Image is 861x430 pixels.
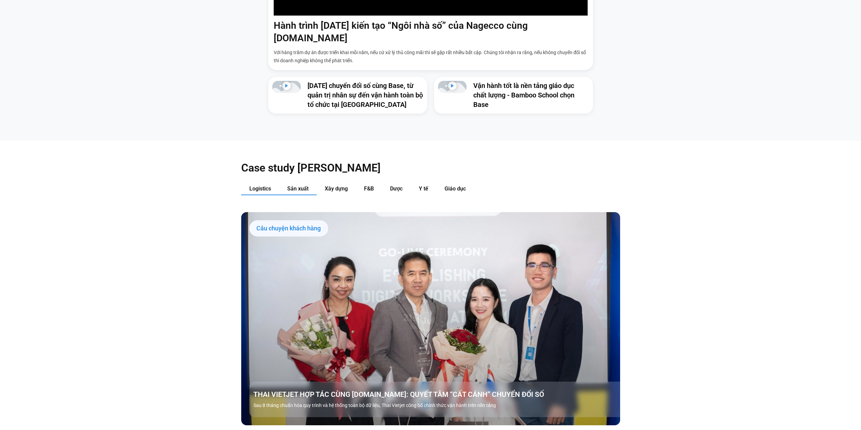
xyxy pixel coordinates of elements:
span: Xây dựng [325,185,348,192]
h2: Case study [PERSON_NAME] [241,161,620,175]
a: Hành trình [DATE] kiến tạo “Ngôi nhà số” của Nagecco cùng [DOMAIN_NAME] [274,20,528,43]
a: [DATE] chuyển đổi số cùng Base, từ quản trị nhân sự đến vận hành toàn bộ tổ chức tại [GEOGRAPHIC_... [308,82,423,109]
span: Giáo dục [445,185,466,192]
p: Sau 8 tháng chuẩn hóa quy trình và hệ thống toàn bộ dữ liệu, Thai Vietjet công bố chính thức vận ... [253,402,624,409]
div: Câu chuyện khách hàng [249,220,328,236]
span: Logistics [249,185,271,192]
span: Y tế [419,185,428,192]
div: Phát video [448,82,456,92]
a: THAI VIETJET HỢP TÁC CÙNG [DOMAIN_NAME]: QUYẾT TÂM “CẤT CÁNH” CHUYỂN ĐỔI SỐ [253,390,624,399]
div: Phát video [282,82,291,92]
span: F&B [364,185,374,192]
a: Vận hành tốt là nền tảng giáo dục chất lượng - Bamboo School chọn Base [473,82,574,109]
p: Với hàng trăm dự án được triển khai mỗi năm, nếu cứ xử lý thủ công mãi thì sẽ gặp rất nhiều bất c... [274,48,588,65]
span: Dược [390,185,403,192]
span: Sản xuất [287,185,309,192]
